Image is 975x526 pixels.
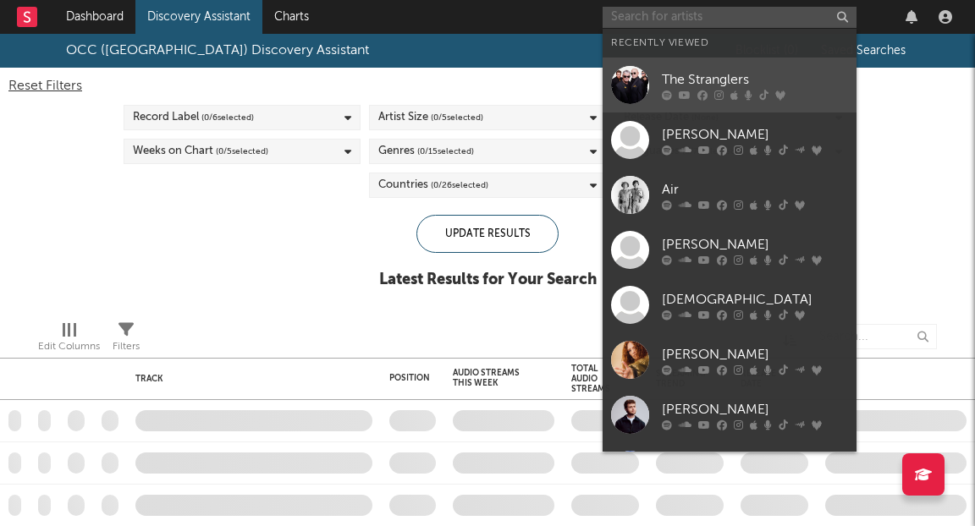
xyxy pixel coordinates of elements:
a: [PERSON_NAME] [603,332,857,387]
a: The Stranglers [603,58,857,112]
div: OCC ([GEOGRAPHIC_DATA]) Discovery Assistant [66,41,369,61]
div: Record Label [133,107,254,128]
button: Saved Searches [816,44,909,58]
div: Latest Results for Your Search [379,270,597,290]
div: Weeks on Chart [133,141,268,162]
div: Filters [113,315,140,364]
span: ( 0 / 15 selected) [417,141,474,162]
div: [PERSON_NAME] [662,399,848,419]
span: ( 0 / 6 selected) [201,107,254,128]
div: Genres [378,141,474,162]
div: Air [662,179,848,200]
div: Artist Size [378,107,483,128]
a: [PERSON_NAME] [603,387,857,442]
span: ( 0 / 5 selected) [216,141,268,162]
a: Air [603,167,857,222]
a: [PERSON_NAME] [603,222,857,277]
a: [PERSON_NAME] [603,442,857,497]
div: Reset Filters [8,76,967,96]
div: Total Audio Streams [571,364,614,394]
div: Track [135,374,364,384]
div: [PERSON_NAME] [662,344,848,364]
div: Countries [378,175,488,195]
div: The Stranglers [662,69,848,90]
span: ( 0 / 5 selected) [431,107,483,128]
div: Edit Columns [38,315,100,364]
input: Search for artists [603,7,857,28]
div: Audio Streams This Week [453,368,529,388]
div: [DEMOGRAPHIC_DATA] [662,289,848,310]
span: Saved Searches [821,45,909,57]
input: Search... [810,324,937,349]
div: [PERSON_NAME] [662,234,848,255]
div: [PERSON_NAME] [662,124,848,145]
div: Filters [113,337,140,357]
div: Position [389,373,430,383]
a: [PERSON_NAME] [603,112,857,167]
a: [DEMOGRAPHIC_DATA] [603,277,857,332]
div: Update Results [416,215,559,253]
span: ( 0 / 26 selected) [431,175,488,195]
div: Edit Columns [38,337,100,357]
div: Recently Viewed [611,33,848,53]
